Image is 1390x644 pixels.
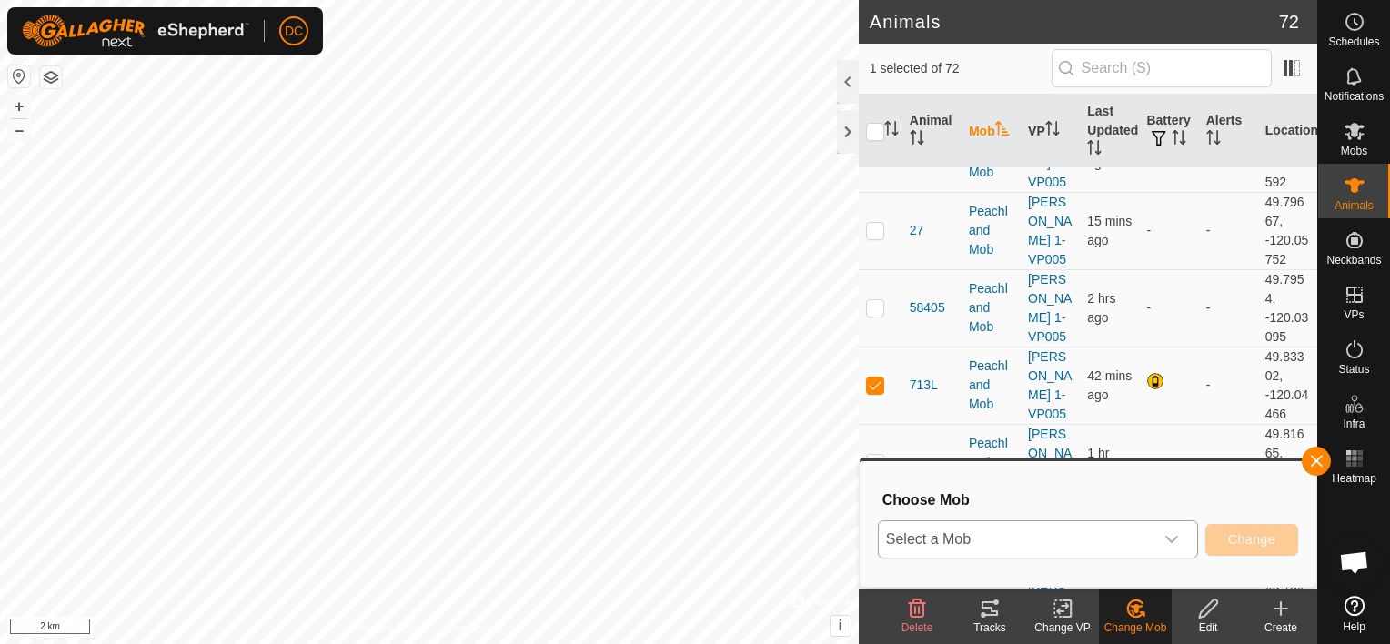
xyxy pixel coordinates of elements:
[1199,95,1258,168] th: Alerts
[1021,95,1080,168] th: VP
[1028,349,1072,421] a: [PERSON_NAME] 1-VP005
[1087,446,1109,479] span: 26 Sept 2025, 10:05 am
[839,618,842,633] span: i
[1080,95,1139,168] th: Last Updated
[1172,619,1244,636] div: Edit
[285,22,303,41] span: DC
[910,298,945,317] span: 58405
[879,521,1153,558] span: Select a Mob
[1332,473,1376,484] span: Heatmap
[1279,8,1299,35] span: 72
[8,119,30,141] button: –
[995,124,1010,138] p-sorticon: Activate to sort
[1328,36,1379,47] span: Schedules
[1343,621,1365,632] span: Help
[8,96,30,117] button: +
[8,65,30,87] button: Reset Map
[1028,427,1072,498] a: [PERSON_NAME] 1-VP005
[1244,619,1317,636] div: Create
[1139,95,1198,168] th: Battery
[1172,133,1186,147] p-sorticon: Activate to sort
[1087,368,1132,402] span: 26 Sept 2025, 11:06 am
[910,133,924,147] p-sorticon: Activate to sort
[358,620,426,637] a: Privacy Policy
[40,66,62,88] button: Map Layers
[969,279,1013,337] div: Peachland Mob
[1326,255,1381,266] span: Neckbands
[962,95,1021,168] th: Mob
[1228,532,1275,547] span: Change
[1153,521,1190,558] div: dropdown trigger
[1199,347,1258,424] td: -
[882,491,1298,508] h3: Choose Mob
[1139,192,1198,269] td: -
[1139,424,1198,501] td: -
[1026,619,1099,636] div: Change VP
[1318,589,1390,639] a: Help
[969,357,1013,414] div: Peachland Mob
[1205,524,1298,556] button: Change
[1338,364,1369,375] span: Status
[1087,214,1132,247] span: 26 Sept 2025, 11:33 am
[1087,136,1115,170] span: 26 Sept 2025, 8:08 am
[1341,146,1367,156] span: Mobs
[870,59,1052,78] span: 1 selected of 72
[902,95,962,168] th: Animal
[1325,91,1384,102] span: Notifications
[1258,192,1317,269] td: 49.79667, -120.05752
[1258,424,1317,501] td: 49.81665, -119.99754
[1028,195,1072,267] a: [PERSON_NAME] 1-VP005
[1028,117,1072,189] a: [PERSON_NAME] 1-VP005
[22,15,249,47] img: Gallagher Logo
[1199,192,1258,269] td: -
[1199,424,1258,501] td: -
[831,616,851,636] button: i
[870,11,1279,33] h2: Animals
[1335,200,1374,211] span: Animals
[969,202,1013,259] div: Peachland Mob
[884,124,899,138] p-sorticon: Activate to sort
[1087,143,1102,157] p-sorticon: Activate to sort
[448,620,501,637] a: Contact Us
[910,221,924,240] span: 27
[1327,535,1382,589] div: Open chat
[1258,269,1317,347] td: 49.7954, -120.03095
[1139,269,1198,347] td: -
[1206,133,1221,147] p-sorticon: Activate to sort
[1028,272,1072,344] a: [PERSON_NAME] 1-VP005
[1344,309,1364,320] span: VPs
[910,376,938,395] span: 713L
[1087,291,1115,325] span: 26 Sept 2025, 9:06 am
[1099,619,1172,636] div: Change Mob
[910,453,924,472] span: 74
[1199,269,1258,347] td: -
[1343,418,1365,429] span: Infra
[1052,49,1272,87] input: Search (S)
[969,434,1013,491] div: Peachland Mob
[953,619,1026,636] div: Tracks
[1258,95,1317,168] th: Location
[1258,347,1317,424] td: 49.83302, -120.04466
[901,621,933,634] span: Delete
[1045,124,1060,138] p-sorticon: Activate to sort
